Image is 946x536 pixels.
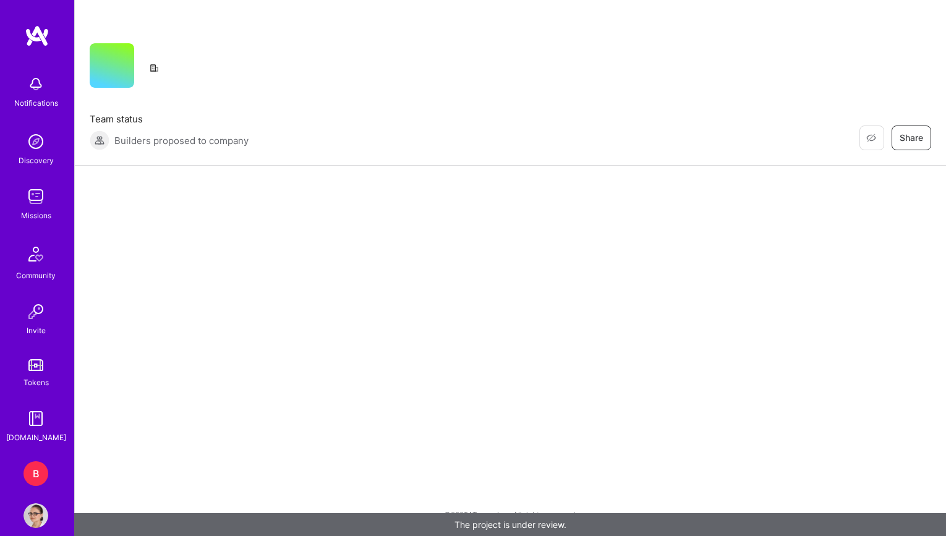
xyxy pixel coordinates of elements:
div: Notifications [14,96,58,109]
span: Share [900,132,923,144]
div: Missions [21,209,51,222]
img: Builders proposed to company [90,130,109,150]
div: Tokens [23,376,49,389]
button: Share [892,125,931,150]
img: tokens [28,359,43,371]
div: Invite [27,324,46,337]
div: B [23,461,48,486]
img: Invite [23,299,48,324]
div: The project is under review. [74,513,946,536]
i: icon CompanyGray [149,63,159,73]
a: User Avatar [20,503,51,528]
img: logo [25,25,49,47]
span: Builders proposed to company [114,134,249,147]
a: B [20,461,51,486]
span: Team status [90,113,249,125]
div: Discovery [19,154,54,167]
img: bell [23,72,48,96]
div: [DOMAIN_NAME] [6,431,66,444]
img: guide book [23,406,48,431]
img: Community [21,239,51,269]
img: User Avatar [23,503,48,528]
div: Community [16,269,56,282]
img: discovery [23,129,48,154]
i: icon EyeClosed [866,133,876,143]
img: teamwork [23,184,48,209]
